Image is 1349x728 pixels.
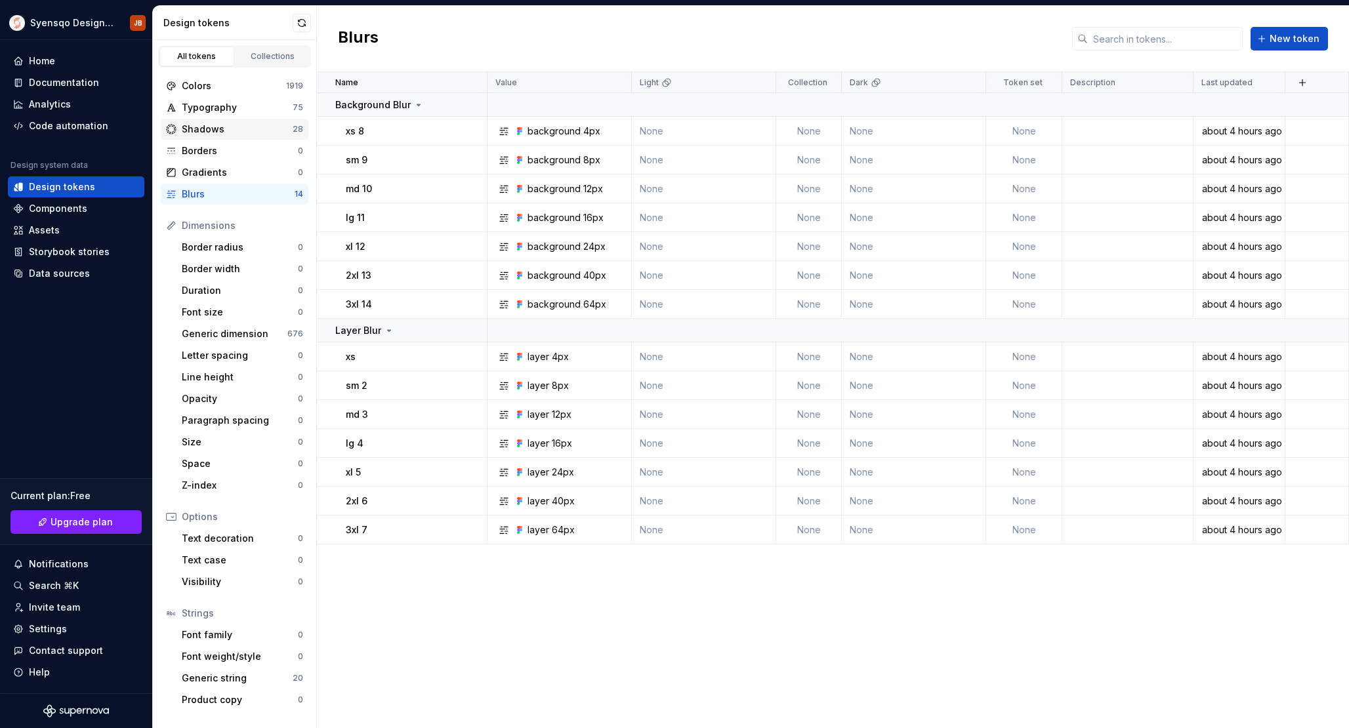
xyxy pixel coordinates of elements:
button: Notifications [8,554,144,575]
div: Blurs [182,188,295,201]
td: None [986,371,1062,400]
div: about 4 hours ago [1194,298,1284,311]
a: Code automation [8,115,144,136]
td: None [986,232,1062,261]
a: Z-index0 [176,475,308,496]
div: Text case [182,554,298,567]
div: Collections [240,51,306,62]
div: about 4 hours ago [1194,350,1284,363]
div: 75 [293,102,303,113]
p: Description [1070,77,1115,88]
a: Opacity0 [176,388,308,409]
p: sm 9 [346,153,367,167]
div: Settings [29,622,67,636]
td: None [776,290,842,319]
div: Help [29,666,50,679]
div: Opacity [182,392,298,405]
div: Search ⌘K [29,579,79,592]
div: Text decoration [182,532,298,545]
a: Home [8,51,144,71]
div: Design tokens [163,16,293,30]
p: xl 12 [346,240,365,253]
td: None [842,146,986,174]
a: Size0 [176,432,308,453]
p: 3xl 14 [346,298,372,311]
div: 0 [298,372,303,382]
div: 0 [298,437,303,447]
div: Paragraph spacing [182,414,298,427]
td: None [986,146,1062,174]
div: 0 [298,350,303,361]
div: Generic string [182,672,293,685]
div: background [528,240,581,253]
td: None [776,342,842,371]
a: Colors1919 [161,75,308,96]
td: None [842,232,986,261]
div: Size [182,435,298,449]
input: Search in tokens... [1088,27,1243,51]
div: 0 [298,458,303,469]
a: Line height0 [176,367,308,388]
div: Border radius [182,241,298,254]
p: Layer Blur [335,324,381,337]
div: 0 [298,533,303,544]
p: Token set [1003,77,1043,88]
h2: Blurs [338,27,379,51]
div: Strings [182,607,303,620]
div: 4px [552,350,569,363]
a: Analytics [8,94,144,115]
a: Text decoration0 [176,528,308,549]
div: Letter spacing [182,349,298,362]
td: None [842,174,986,203]
div: Typography [182,101,293,114]
div: about 4 hours ago [1194,211,1284,224]
div: Duration [182,284,298,297]
div: 40px [583,269,606,282]
td: None [632,146,776,174]
td: None [842,117,986,146]
td: None [986,400,1062,429]
td: None [986,174,1062,203]
div: 0 [298,146,303,156]
a: Assets [8,220,144,241]
a: Gradients0 [161,162,308,183]
div: about 4 hours ago [1194,269,1284,282]
div: 0 [298,167,303,178]
div: Contact support [29,644,103,657]
div: 64px [552,523,575,536]
td: None [776,261,842,290]
div: Home [29,54,55,68]
div: about 4 hours ago [1194,182,1284,195]
div: Product copy [182,693,298,706]
div: about 4 hours ago [1194,379,1284,392]
a: Paragraph spacing0 [176,410,308,431]
a: Components [8,198,144,219]
td: None [632,487,776,516]
td: None [842,458,986,487]
a: Font size0 [176,302,308,323]
p: Value [495,77,517,88]
a: Documentation [8,72,144,93]
p: Background Blur [335,98,411,111]
div: 28 [293,124,303,134]
div: Design tokens [29,180,95,193]
div: about 4 hours ago [1194,466,1284,479]
td: None [986,342,1062,371]
div: layer [528,379,549,392]
div: Z-index [182,479,298,492]
div: background [528,269,581,282]
div: 4px [583,125,600,138]
a: Border radius0 [176,237,308,258]
div: layer [528,408,549,421]
button: Search ⌘K [8,575,144,596]
div: Shadows [182,123,293,136]
a: Design tokens [8,176,144,197]
div: Font weight/style [182,650,298,663]
a: Shadows28 [161,119,308,140]
td: None [986,261,1062,290]
p: xl 5 [346,466,361,479]
div: 24px [583,240,606,253]
p: Dark [850,77,868,88]
td: None [842,203,986,232]
a: Borders0 [161,140,308,161]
